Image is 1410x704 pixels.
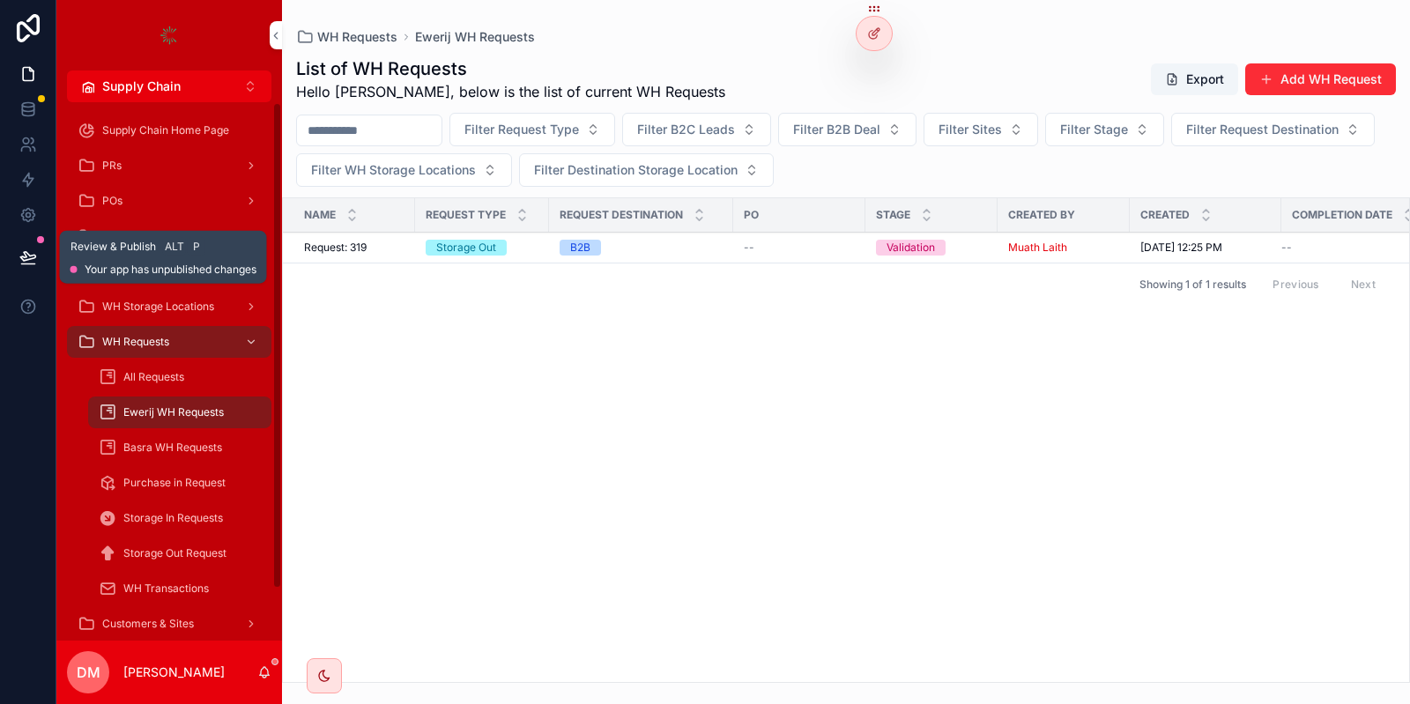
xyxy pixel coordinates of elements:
button: Select Button [449,113,615,146]
h1: List of WH Requests [296,56,725,81]
a: Ewerij WH Requests [415,28,535,46]
span: Created [1140,208,1190,222]
button: Select Button [1171,113,1375,146]
button: Select Button [67,70,271,102]
span: PO [744,208,759,222]
a: Storage Out Request [88,537,271,569]
a: Muath Laith [1008,241,1119,255]
a: Storage In Requests [88,502,271,534]
span: DM [77,662,100,683]
span: Hello [PERSON_NAME], below is the list of current WH Requests [296,81,725,102]
span: -- [1281,241,1292,255]
a: PRs [67,150,271,182]
span: P [189,240,204,254]
span: WH Requests [317,28,397,46]
a: -- [744,241,855,255]
span: Showing 1 of 1 results [1139,278,1246,292]
a: All Requests [88,361,271,393]
span: Request Type [426,208,506,222]
span: WH Requests [102,335,169,349]
span: All Requests [123,370,184,384]
span: Alt [165,240,184,254]
button: Select Button [519,153,774,187]
div: Storage Out [436,240,496,256]
span: Ewerij WH Requests [123,405,224,419]
a: Products [67,220,271,252]
div: B2B [570,240,590,256]
a: B2B [560,240,723,256]
span: Request: 319 [304,241,367,255]
button: Select Button [778,113,916,146]
span: Products [102,229,147,243]
a: WH Requests [296,28,397,46]
a: Supply Chain Home Page [67,115,271,146]
a: Storage Out [426,240,538,256]
a: Customers & Sites [67,608,271,640]
span: Filter B2C Leads [637,121,735,138]
a: WH Storage Locations [67,291,271,322]
span: WH Transactions [123,582,209,596]
span: Customers & Sites [102,617,194,631]
a: Validation [876,240,987,256]
a: Ewerij WH Requests [88,396,271,428]
a: WH Transactions [88,573,271,604]
span: POs [102,194,122,208]
button: Export [1151,63,1238,95]
a: Request: 319 [304,241,404,255]
span: PRs [102,159,122,173]
span: Storage In Requests [123,511,223,525]
span: Filter Destination Storage Location [534,161,738,179]
span: Filter Request Destination [1186,121,1339,138]
a: Muath Laith [1008,241,1067,255]
button: Select Button [924,113,1038,146]
span: Review & Publish [70,240,156,254]
a: Basra WH Requests [88,432,271,463]
span: Filter Sites [939,121,1002,138]
button: Select Button [622,113,771,146]
span: Completion Date [1292,208,1392,222]
p: [PERSON_NAME] [123,663,225,681]
span: -- [744,241,754,255]
span: Purchase in Request [123,476,226,490]
span: Your app has unpublished changes [85,263,256,277]
div: Validation [887,240,935,256]
span: Filter WH Storage Locations [311,161,476,179]
span: Filter Request Type [464,121,579,138]
span: Stage [876,208,910,222]
button: Add WH Request [1245,63,1396,95]
span: Request Destination [560,208,683,222]
div: scrollable content [56,102,282,641]
span: Storage Out Request [123,546,226,560]
span: Filter Stage [1060,121,1128,138]
span: WH Storage Locations [102,300,214,314]
img: App logo [155,21,183,49]
button: Select Button [296,153,512,187]
span: Created By [1008,208,1075,222]
span: Name [304,208,336,222]
button: Select Button [1045,113,1164,146]
a: WH Requests [67,326,271,358]
span: Supply Chain [102,78,181,95]
a: Purchase in Request [88,467,271,499]
span: [DATE] 12:25 PM [1140,241,1222,255]
span: Supply Chain Home Page [102,123,229,137]
span: Filter B2B Deal [793,121,880,138]
span: Basra WH Requests [123,441,222,455]
a: [DATE] 12:25 PM [1140,241,1271,255]
a: POs [67,185,271,217]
